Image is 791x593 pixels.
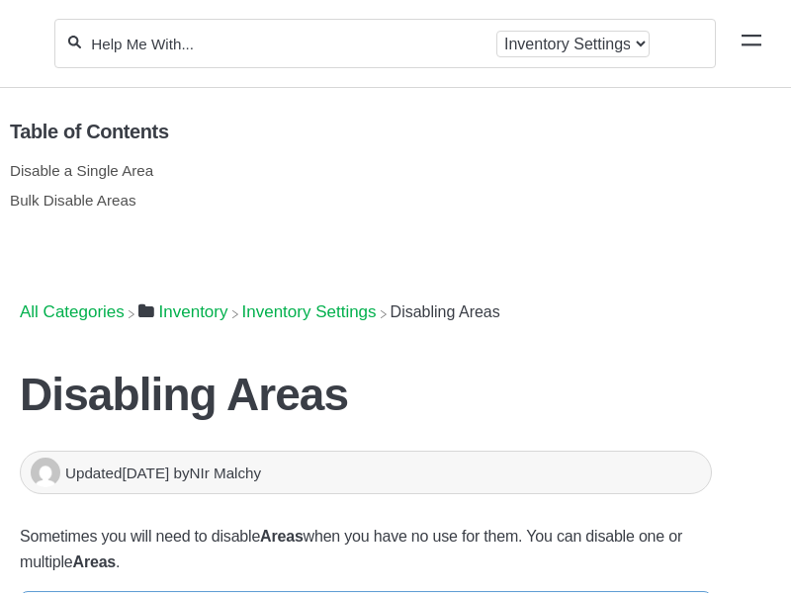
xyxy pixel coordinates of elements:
section: Search section [54,7,716,80]
img: Flourish Help Center Logo [25,32,34,56]
section: Table of Contents [10,88,766,277]
input: Help Me With... [89,35,488,53]
a: Inventory [138,302,228,321]
span: by [173,465,261,481]
span: All Categories [20,302,125,322]
a: Inventory Settings [242,302,377,321]
span: ​Inventory Settings [242,302,377,322]
img: NIr Malchy [31,458,60,487]
h1: Disabling Areas [20,368,712,421]
p: Sometimes you will need to disable when you have no use for them. You can disable one or multiple . [20,524,712,575]
a: Disable a Single Area [10,162,153,179]
a: Mobile navigation [742,34,761,53]
time: [DATE] [122,465,169,481]
strong: Areas [73,553,116,570]
span: ​Inventory [159,302,228,322]
a: Bulk Disable Areas [10,192,135,209]
h5: Table of Contents [10,121,766,143]
a: Breadcrumb link to All Categories [20,302,125,321]
strong: Areas [260,528,303,545]
span: NIr Malchy [190,465,262,481]
span: Disabling Areas [391,303,500,320]
span: Updated [65,465,173,481]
